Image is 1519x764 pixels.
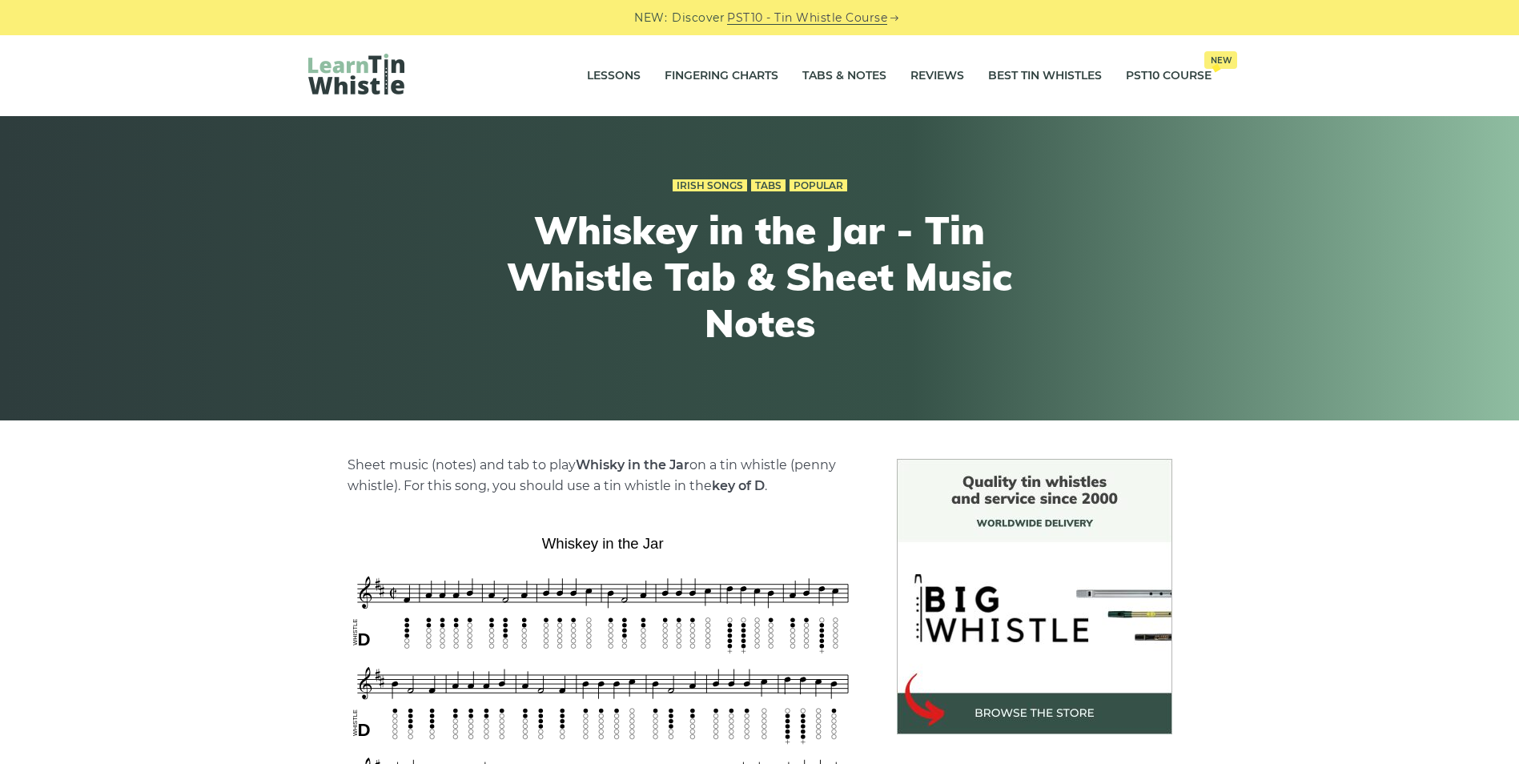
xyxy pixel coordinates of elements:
[665,56,778,96] a: Fingering Charts
[587,56,641,96] a: Lessons
[988,56,1102,96] a: Best Tin Whistles
[712,478,765,493] strong: key of D
[576,457,689,472] strong: Whisky in the Jar
[308,54,404,94] img: LearnTinWhistle.com
[790,179,847,192] a: Popular
[465,207,1055,346] h1: Whiskey in the Jar - Tin Whistle Tab & Sheet Music Notes
[910,56,964,96] a: Reviews
[1126,56,1212,96] a: PST10 CourseNew
[348,455,858,497] p: Sheet music (notes) and tab to play on a tin whistle (penny whistle). For this song, you should u...
[1204,51,1237,69] span: New
[802,56,886,96] a: Tabs & Notes
[673,179,747,192] a: Irish Songs
[751,179,786,192] a: Tabs
[897,459,1172,734] img: BigWhistle Tin Whistle Store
